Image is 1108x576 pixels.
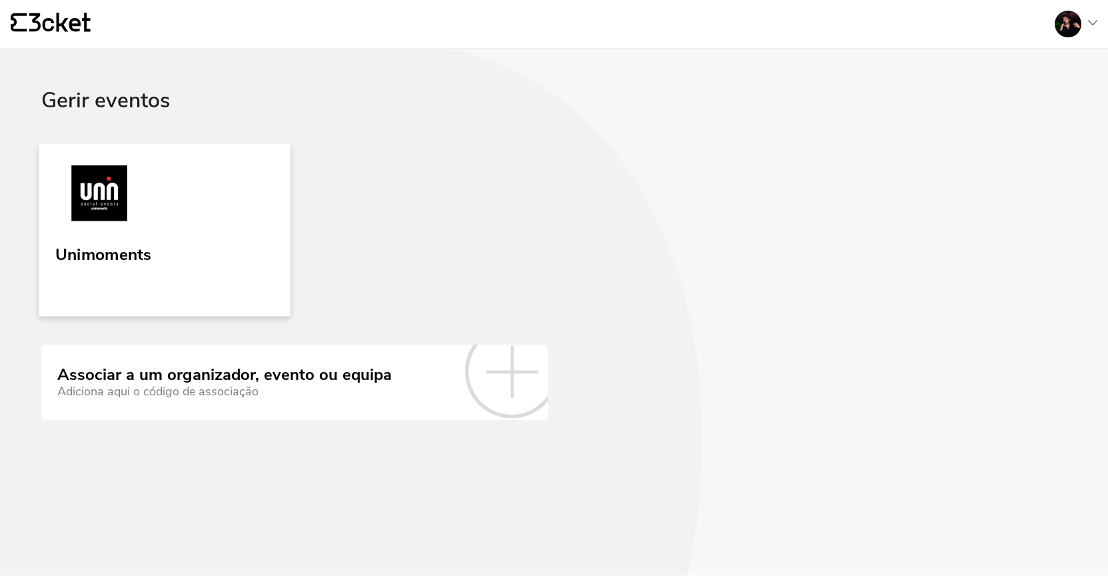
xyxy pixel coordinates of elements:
a: Associar a um organizador, evento ou equipa Adiciona aqui o código de associação [41,345,548,419]
div: Gerir eventos [41,89,1067,145]
g: {' '} [11,13,27,32]
img: Unimoments [55,165,144,227]
div: Adiciona aqui o código de associação [57,385,392,399]
div: Associar a um organizador, evento ou equipa [57,366,392,385]
div: Unimoments [55,240,152,264]
a: Unimoments Unimoments [39,143,290,316]
a: {' '} [11,13,91,35]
